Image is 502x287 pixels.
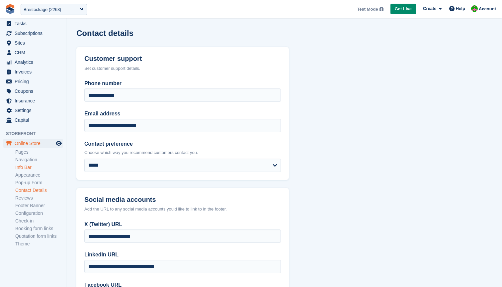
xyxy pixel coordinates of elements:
span: Subscriptions [15,29,54,38]
label: Email address [84,110,281,118]
a: menu [3,96,63,105]
a: Check-in [15,218,63,224]
span: Capital [15,115,54,125]
span: Storefront [6,130,66,137]
span: Insurance [15,96,54,105]
span: CRM [15,48,54,57]
a: Appearance [15,172,63,178]
span: Account [479,6,496,12]
a: menu [3,115,63,125]
span: Help [456,5,465,12]
span: Test Mode [357,6,378,13]
a: Reviews [15,195,63,201]
label: LinkedIn URL [84,251,281,259]
a: menu [3,58,63,67]
a: menu [3,77,63,86]
a: Footer Banner [15,203,63,209]
a: Booking form links [15,225,63,232]
span: Get Live [395,6,412,12]
a: Navigation [15,157,63,163]
a: Info Bar [15,164,63,171]
h2: Social media accounts [84,196,281,204]
span: Sites [15,38,54,48]
span: Coupons [15,86,54,96]
a: menu [3,139,63,148]
img: stora-icon-8386f47178a22dfd0bd8f6a31ec36ba5ce8667c1dd55bd0f319d3a0aa187defe.svg [5,4,15,14]
a: Configuration [15,210,63,216]
a: menu [3,106,63,115]
div: Brestockage (2263) [24,6,61,13]
span: Online Store [15,139,54,148]
a: Pages [15,149,63,155]
a: menu [3,38,63,48]
h1: Contact details [76,29,133,38]
span: Tasks [15,19,54,28]
a: menu [3,19,63,28]
span: Invoices [15,67,54,76]
div: Add the URL to any social media accounts you'd like to link to in the footer. [84,206,281,213]
h2: Customer support [84,55,281,63]
a: menu [3,86,63,96]
a: Quotation form links [15,233,63,239]
img: icon-info-grey-7440780725fd019a000dd9b08b2336e03edf1995a4989e88bcd33f0948082b44.svg [379,7,383,11]
a: menu [3,48,63,57]
div: Set customer support details. [84,65,281,72]
a: Contact Details [15,187,63,194]
label: Phone number [84,79,281,87]
span: Pricing [15,77,54,86]
span: Settings [15,106,54,115]
label: X (Twitter) URL [84,220,281,228]
a: Theme [15,241,63,247]
label: Contact preference [84,140,281,148]
span: Analytics [15,58,54,67]
a: Pop-up Form [15,180,63,186]
a: menu [3,67,63,76]
img: Will McNeilly [471,5,478,12]
p: Choose which way you recommend customers contact you. [84,149,281,156]
a: Get Live [390,4,416,15]
span: Create [423,5,436,12]
a: Preview store [55,139,63,147]
a: menu [3,29,63,38]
